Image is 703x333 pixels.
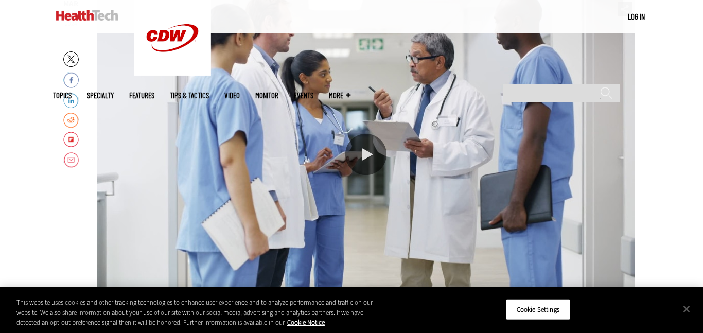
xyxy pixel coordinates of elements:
[675,297,698,320] button: Close
[345,134,386,175] div: Play or Pause Video
[87,92,114,99] span: Specialty
[224,92,240,99] a: Video
[56,10,118,21] img: Home
[628,11,645,22] div: User menu
[329,92,350,99] span: More
[628,12,645,21] a: Log in
[255,92,278,99] a: MonITor
[134,68,211,79] a: CDW
[16,297,386,328] div: This website uses cookies and other tracking technologies to enhance user experience and to analy...
[129,92,154,99] a: Features
[170,92,209,99] a: Tips & Tactics
[287,318,325,327] a: More information about your privacy
[506,299,570,320] button: Cookie Settings
[53,92,72,99] span: Topics
[294,92,313,99] a: Events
